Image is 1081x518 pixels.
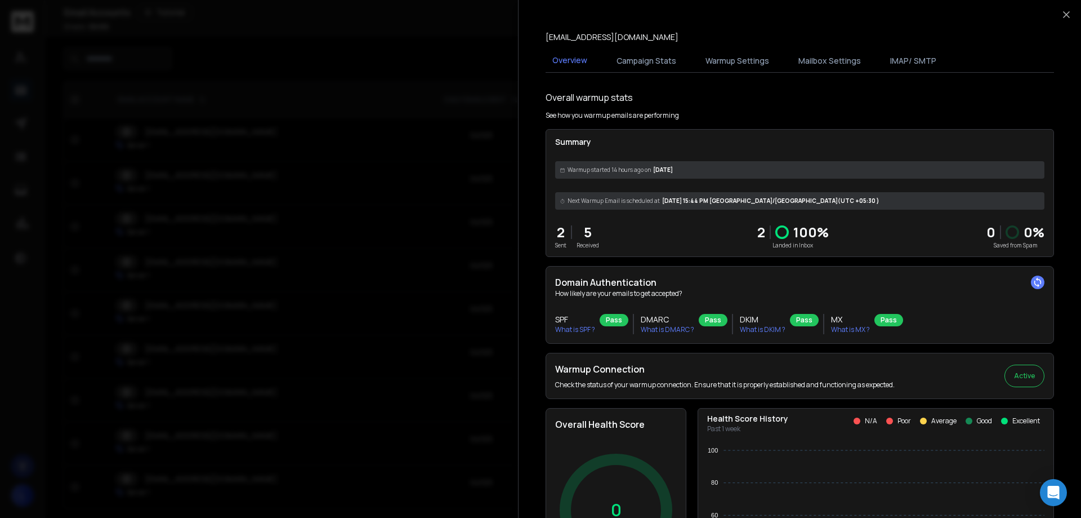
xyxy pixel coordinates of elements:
[555,418,677,431] h2: Overall Health Score
[897,417,911,426] p: Poor
[711,479,718,486] tspan: 80
[546,48,594,74] button: Overview
[977,417,992,426] p: Good
[555,314,595,325] h3: SPF
[883,48,943,73] button: IMAP/ SMTP
[699,48,776,73] button: Warmup Settings
[1004,365,1044,387] button: Active
[546,111,679,120] p: See how you warmup emails are performing
[555,223,566,241] p: 2
[707,424,788,433] p: Past 1 week
[1012,417,1040,426] p: Excellent
[831,314,870,325] h3: MX
[555,161,1044,179] div: [DATE]
[707,413,788,424] p: Health Score History
[790,314,819,326] div: Pass
[793,223,829,241] p: 100 %
[555,136,1044,148] p: Summary
[986,241,1044,250] p: Saved from Spam
[555,380,895,389] p: Check the status of your warmup connection. Ensure that it is properly established and functionin...
[740,325,785,334] p: What is DKIM ?
[577,223,599,241] p: 5
[757,223,765,241] p: 2
[568,166,651,174] span: Warmup started 14 hours ago on
[555,192,1044,210] div: [DATE] 15:44 PM [GEOGRAPHIC_DATA]/[GEOGRAPHIC_DATA] (UTC +05:30 )
[757,241,829,250] p: Landed in Inbox
[546,32,678,43] p: [EMAIL_ADDRESS][DOMAIN_NAME]
[555,325,595,334] p: What is SPF ?
[546,91,633,104] h1: Overall warmup stats
[740,314,785,325] h3: DKIM
[610,48,683,73] button: Campaign Stats
[641,314,694,325] h3: DMARC
[1040,479,1067,506] div: Open Intercom Messenger
[708,447,718,454] tspan: 100
[641,325,694,334] p: What is DMARC ?
[865,417,877,426] p: N/A
[831,325,870,334] p: What is MX ?
[874,314,903,326] div: Pass
[699,314,727,326] div: Pass
[555,289,1044,298] p: How likely are your emails to get accepted?
[555,276,1044,289] h2: Domain Authentication
[577,241,599,250] p: Received
[600,314,628,326] div: Pass
[1024,223,1044,241] p: 0 %
[792,48,868,73] button: Mailbox Settings
[555,241,566,250] p: Sent
[986,223,995,241] strong: 0
[555,362,895,376] h2: Warmup Connection
[568,197,660,205] span: Next Warmup Email is scheduled at
[931,417,957,426] p: Average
